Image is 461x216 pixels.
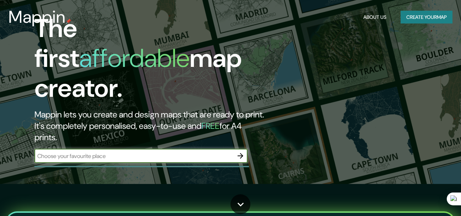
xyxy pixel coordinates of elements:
h3: Mappin [9,7,66,27]
h5: FREE [201,120,219,131]
h2: Mappin lets you create and design maps that are ready to print. It's completely personalised, eas... [34,109,265,143]
iframe: Help widget launcher [398,188,453,208]
img: mappin-pin [66,19,71,24]
h1: affordable [79,42,190,75]
button: About Us [360,11,389,24]
input: Choose your favourite place [34,152,233,160]
h1: The first map creator. [34,14,265,109]
button: Create yourmap [401,11,452,24]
